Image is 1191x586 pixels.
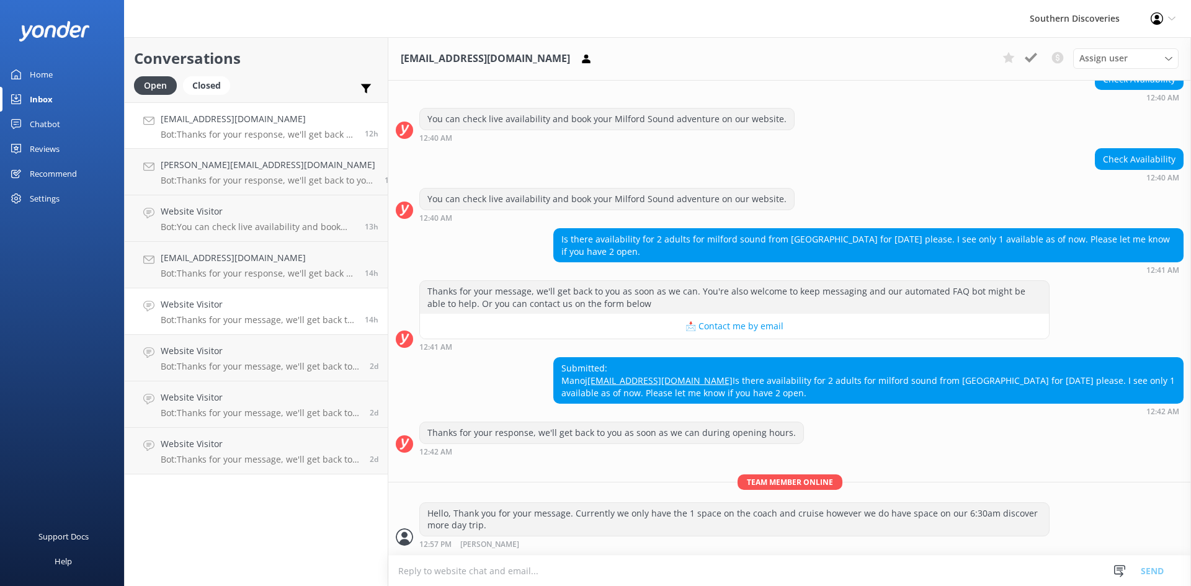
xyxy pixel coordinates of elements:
[553,407,1184,415] div: Sep 30 2025 12:42am (UTC +13:00) Pacific/Auckland
[419,213,795,222] div: Sep 30 2025 12:40am (UTC +13:00) Pacific/Auckland
[161,407,360,419] p: Bot: Thanks for your message, we'll get back to you as soon as we can. You're also welcome to kee...
[370,361,378,371] span: Sep 28 2025 09:11am (UTC +13:00) Pacific/Auckland
[161,391,360,404] h4: Website Visitor
[30,112,60,136] div: Chatbot
[161,129,355,140] p: Bot: Thanks for your response, we'll get back to you as soon as we can during opening hours.
[419,133,795,142] div: Sep 30 2025 12:40am (UTC +13:00) Pacific/Auckland
[161,158,375,172] h4: [PERSON_NAME][EMAIL_ADDRESS][DOMAIN_NAME]
[1095,93,1184,102] div: Sep 30 2025 12:40am (UTC +13:00) Pacific/Auckland
[38,524,89,549] div: Support Docs
[370,407,378,418] span: Sep 27 2025 08:54pm (UTC +13:00) Pacific/Auckland
[183,76,230,95] div: Closed
[419,342,1050,351] div: Sep 30 2025 12:41am (UTC +13:00) Pacific/Auckland
[161,251,355,265] h4: [EMAIL_ADDRESS][DOMAIN_NAME]
[125,335,388,381] a: Website VisitorBot:Thanks for your message, we'll get back to you as soon as we can. You're also ...
[1146,94,1179,102] strong: 12:40 AM
[161,221,355,233] p: Bot: You can check live availability and book your Milford Sound adventure on our website.
[1095,173,1184,182] div: Sep 30 2025 12:40am (UTC +13:00) Pacific/Auckland
[420,281,1049,314] div: Thanks for your message, we'll get back to you as soon as we can. You're also welcome to keep mes...
[19,21,90,42] img: yonder-white-logo.png
[1146,174,1179,182] strong: 12:40 AM
[30,136,60,161] div: Reviews
[420,314,1049,339] button: 📩 Contact me by email
[419,344,452,351] strong: 12:41 AM
[30,62,53,87] div: Home
[419,215,452,222] strong: 12:40 AM
[419,448,452,456] strong: 12:42 AM
[161,361,360,372] p: Bot: Thanks for your message, we'll get back to you as soon as we can. You're also welcome to kee...
[1079,51,1128,65] span: Assign user
[161,344,360,358] h4: Website Visitor
[161,454,360,465] p: Bot: Thanks for your message, we'll get back to you as soon as we can. You're also welcome to kee...
[420,109,794,130] div: You can check live availability and book your Milford Sound adventure on our website.
[30,161,77,186] div: Recommend
[134,76,177,95] div: Open
[460,541,519,549] span: [PERSON_NAME]
[365,128,378,139] span: Sep 30 2025 12:42am (UTC +13:00) Pacific/Auckland
[161,175,375,186] p: Bot: Thanks for your response, we'll get back to you as soon as we can during opening hours.
[554,229,1183,262] div: Is there availability for 2 adults for milford sound from [GEOGRAPHIC_DATA] for [DATE] please. I ...
[554,358,1183,403] div: Submitted: Manoj Is there availability for 2 adults for milford sound from [GEOGRAPHIC_DATA] for ...
[1146,267,1179,274] strong: 12:41 AM
[370,454,378,464] span: Sep 27 2025 07:27pm (UTC +13:00) Pacific/Auckland
[420,189,794,210] div: You can check live availability and book your Milford Sound adventure on our website.
[125,195,388,242] a: Website VisitorBot:You can check live availability and book your Milford Sound adventure on our w...
[30,87,53,112] div: Inbox
[125,288,388,335] a: Website VisitorBot:Thanks for your message, we'll get back to you as soon as we can. You're also ...
[420,503,1049,536] div: Hello, Thank you for your message. Currently we only have the 1 space on the coach and cruise how...
[419,447,804,456] div: Sep 30 2025 12:42am (UTC +13:00) Pacific/Auckland
[125,149,388,195] a: [PERSON_NAME][EMAIL_ADDRESS][DOMAIN_NAME]Bot:Thanks for your response, we'll get back to you as s...
[553,265,1184,274] div: Sep 30 2025 12:41am (UTC +13:00) Pacific/Auckland
[161,112,355,126] h4: [EMAIL_ADDRESS][DOMAIN_NAME]
[125,242,388,288] a: [EMAIL_ADDRESS][DOMAIN_NAME]Bot:Thanks for your response, we'll get back to you as soon as we can...
[419,135,452,142] strong: 12:40 AM
[419,539,1050,549] div: Sep 30 2025 12:57pm (UTC +13:00) Pacific/Auckland
[161,298,355,311] h4: Website Visitor
[161,268,355,279] p: Bot: Thanks for your response, we'll get back to you as soon as we can during opening hours.
[161,314,355,326] p: Bot: Thanks for your message, we'll get back to you as soon as we can. You're also welcome to kee...
[1095,149,1183,170] div: Check Availability
[401,51,570,67] h3: [EMAIL_ADDRESS][DOMAIN_NAME]
[1146,408,1179,415] strong: 12:42 AM
[161,437,360,451] h4: Website Visitor
[30,186,60,211] div: Settings
[125,102,388,149] a: [EMAIL_ADDRESS][DOMAIN_NAME]Bot:Thanks for your response, we'll get back to you as soon as we can...
[738,474,842,490] span: Team member online
[183,78,236,92] a: Closed
[587,375,733,386] a: [EMAIL_ADDRESS][DOMAIN_NAME]
[161,205,355,218] h4: Website Visitor
[1073,48,1179,68] div: Assign User
[419,541,452,549] strong: 12:57 PM
[125,428,388,474] a: Website VisitorBot:Thanks for your message, we'll get back to you as soon as we can. You're also ...
[420,422,803,443] div: Thanks for your response, we'll get back to you as soon as we can during opening hours.
[134,78,183,92] a: Open
[365,314,378,325] span: Sep 29 2025 10:28pm (UTC +13:00) Pacific/Auckland
[385,175,398,185] span: Sep 29 2025 11:29pm (UTC +13:00) Pacific/Auckland
[365,268,378,278] span: Sep 29 2025 10:40pm (UTC +13:00) Pacific/Auckland
[134,47,378,70] h2: Conversations
[55,549,72,574] div: Help
[125,381,388,428] a: Website VisitorBot:Thanks for your message, we'll get back to you as soon as we can. You're also ...
[365,221,378,232] span: Sep 29 2025 11:27pm (UTC +13:00) Pacific/Auckland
